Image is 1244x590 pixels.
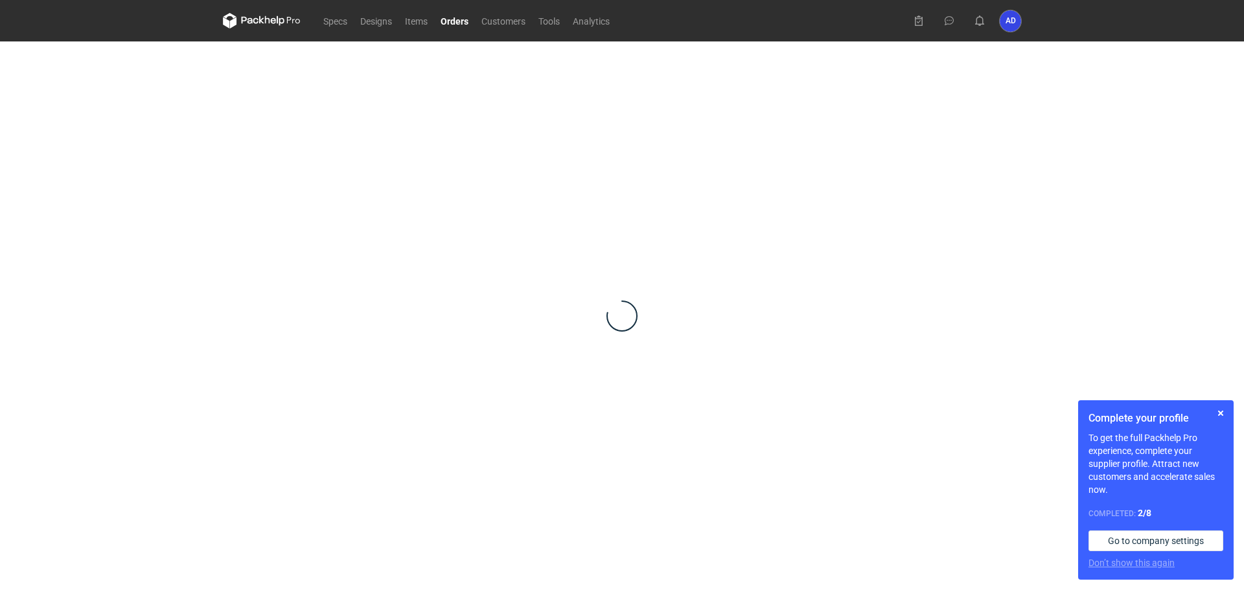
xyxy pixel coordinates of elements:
[317,13,354,28] a: Specs
[354,13,398,28] a: Designs
[475,13,532,28] a: Customers
[223,13,301,28] svg: Packhelp Pro
[1088,431,1223,496] p: To get the full Packhelp Pro experience, complete your supplier profile. Attract new customers an...
[1213,405,1228,421] button: Skip for now
[1088,556,1175,569] button: Don’t show this again
[566,13,616,28] a: Analytics
[1088,530,1223,551] a: Go to company settings
[532,13,566,28] a: Tools
[1088,506,1223,520] div: Completed:
[1088,411,1223,426] h1: Complete your profile
[1000,10,1021,32] button: AD
[1000,10,1021,32] div: Anita Dolczewska
[434,13,475,28] a: Orders
[1138,508,1151,518] strong: 2 / 8
[398,13,434,28] a: Items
